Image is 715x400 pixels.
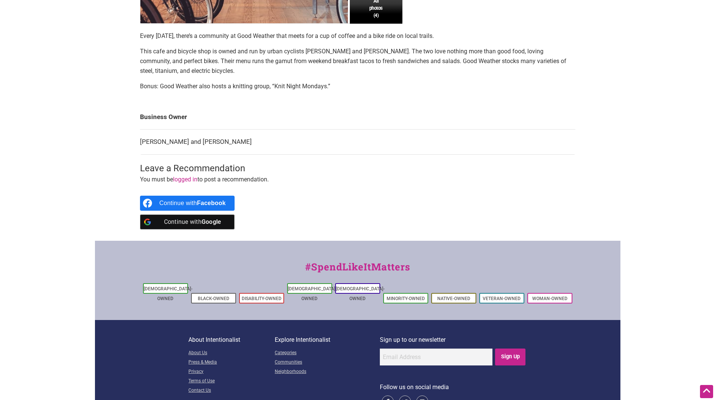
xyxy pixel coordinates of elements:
a: [DEMOGRAPHIC_DATA]-Owned [144,286,193,301]
td: [PERSON_NAME] and [PERSON_NAME] [140,130,575,155]
p: Bonus: Good Weather also hosts a knitting group, “Knit Night Mondays.” [140,82,575,91]
a: Continue with <b>Facebook</b> [140,196,235,211]
a: Continue with <b>Google</b> [140,214,235,229]
a: Neighborhoods [275,367,380,377]
a: Minority-Owned [387,296,425,301]
p: About Intentionalist [188,335,275,345]
a: Contact Us [188,386,275,395]
a: Communities [275,358,380,367]
a: Native-Owned [437,296,470,301]
a: Categories [275,349,380,358]
div: Continue with [160,196,226,211]
b: Google [202,218,221,225]
div: Scroll Back to Top [700,385,713,398]
div: #SpendLikeItMatters [95,260,620,282]
p: Follow us on social media [380,382,527,392]
input: Email Address [380,349,492,365]
b: Facebook [197,200,226,206]
p: Every [DATE], there’s a community at Good Weather that meets for a cup of coffee and a bike ride ... [140,31,575,41]
a: [DEMOGRAPHIC_DATA]-Owned [288,286,337,301]
div: Continue with [160,214,226,229]
a: Press & Media [188,358,275,367]
p: This cafe and bicycle shop is owned and run by urban cyclists [PERSON_NAME] and [PERSON_NAME]. Th... [140,47,575,75]
p: Sign up to our newsletter [380,335,527,345]
p: Explore Intentionalist [275,335,380,345]
a: Terms of Use [188,377,275,386]
h3: Leave a Recommendation [140,162,575,175]
a: Disability-Owned [242,296,281,301]
a: Black-Owned [198,296,229,301]
a: [DEMOGRAPHIC_DATA]-Owned [336,286,385,301]
a: Woman-Owned [532,296,567,301]
a: About Us [188,349,275,358]
td: Business Owner [140,105,575,130]
a: Privacy [188,367,275,377]
a: logged in [173,176,197,183]
a: Veteran-Owned [483,296,521,301]
p: You must be to post a recommendation. [140,175,575,184]
input: Sign Up [495,349,525,365]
